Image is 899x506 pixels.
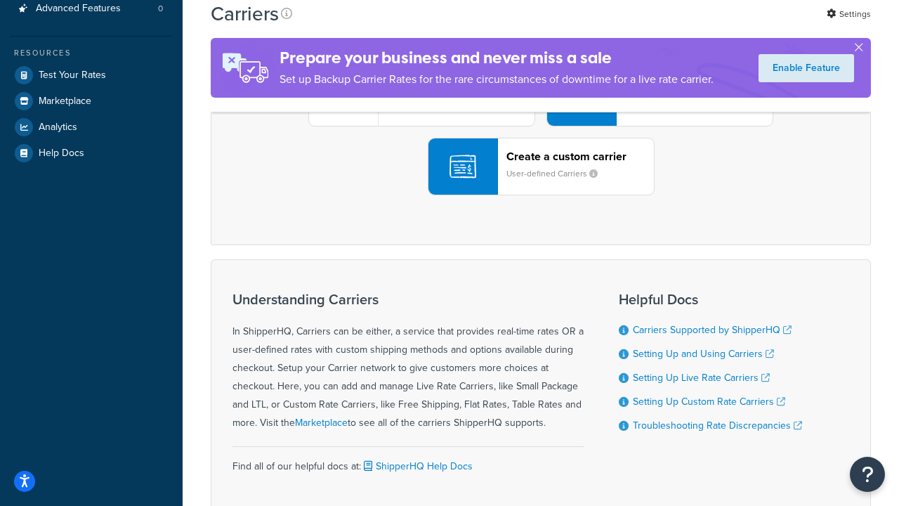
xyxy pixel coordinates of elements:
a: Setting Up and Using Carriers [633,346,774,361]
img: ad-rules-rateshop-fe6ec290ccb7230408bd80ed9643f0289d75e0ffd9eb532fc0e269fcd187b520.png [211,38,280,98]
button: Open Resource Center [850,457,885,492]
p: Set up Backup Carrier Rates for the rare circumstances of downtime for a live rate carrier. [280,70,714,89]
a: Marketplace [295,415,348,430]
div: Resources [11,47,172,59]
h4: Prepare your business and never miss a sale [280,46,714,70]
img: icon-carrier-custom-c93b8a24.svg [449,153,476,180]
a: Settings [827,4,871,24]
small: User-defined Carriers [506,167,609,180]
span: Advanced Features [36,3,121,15]
a: Setting Up Live Rate Carriers [633,370,770,385]
h3: Helpful Docs [619,292,802,307]
a: ShipperHQ Help Docs [361,459,473,474]
a: Setting Up Custom Rate Carriers [633,394,785,409]
span: 0 [158,3,163,15]
a: Carriers Supported by ShipperHQ [633,323,792,337]
header: Create a custom carrier [506,150,654,163]
a: Marketplace [11,89,172,114]
div: In ShipperHQ, Carriers can be either, a service that provides real-time rates OR a user-defined r... [232,292,584,432]
a: Help Docs [11,141,172,166]
span: Analytics [39,122,77,134]
h3: Understanding Carriers [232,292,584,307]
span: Test Your Rates [39,70,106,82]
a: Analytics [11,115,172,140]
span: Help Docs [39,148,84,160]
div: Find all of our helpful docs at: [232,446,584,476]
button: Create a custom carrierUser-defined Carriers [428,138,655,195]
span: Marketplace [39,96,91,108]
a: Test Your Rates [11,63,172,88]
a: Troubleshooting Rate Discrepancies [633,418,802,433]
a: Enable Feature [759,54,854,82]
